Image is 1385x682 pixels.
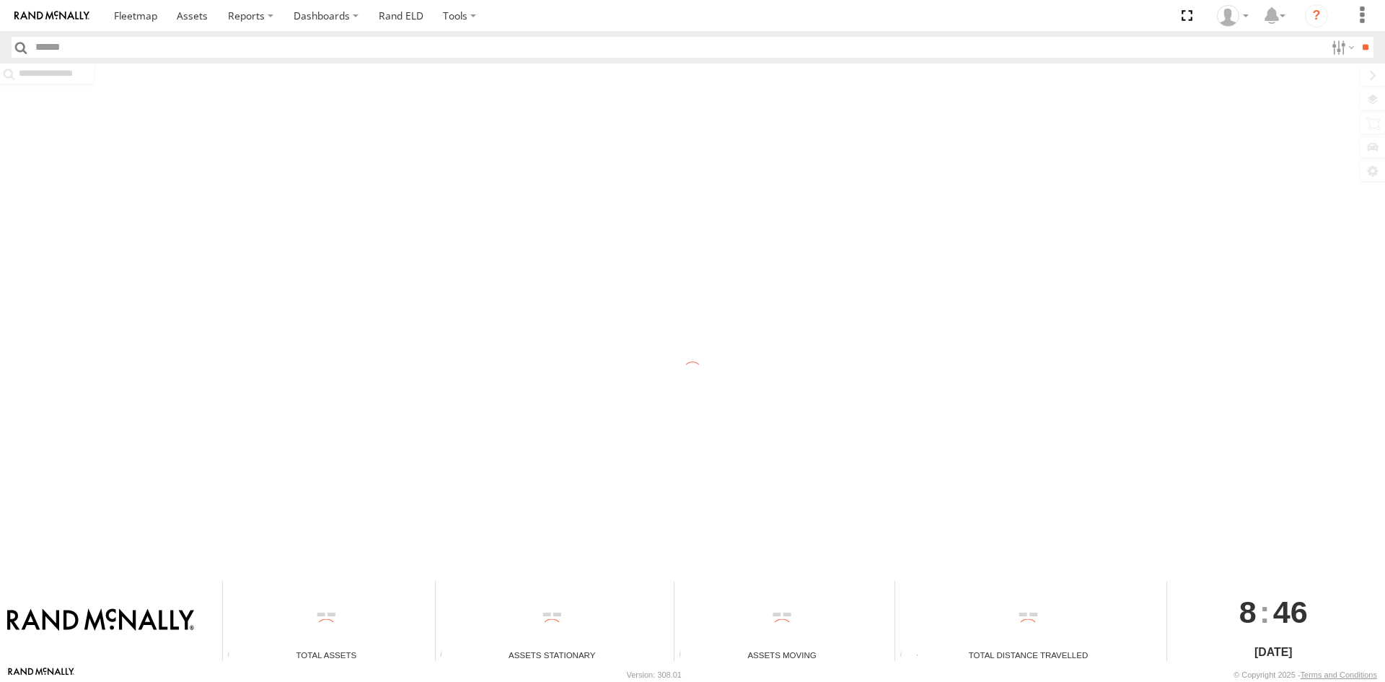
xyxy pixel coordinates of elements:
[223,650,245,661] div: Total number of Enabled Assets
[14,11,89,21] img: rand-logo.svg
[1234,670,1377,679] div: © Copyright 2025 -
[7,608,194,633] img: Rand McNally
[1167,581,1380,643] div: :
[1273,581,1308,643] span: 46
[1301,670,1377,679] a: Terms and Conditions
[895,649,1161,661] div: Total Distance Travelled
[1212,5,1254,27] div: Todd Smith
[436,650,457,661] div: Total number of assets current stationary.
[223,649,429,661] div: Total Assets
[674,649,889,661] div: Assets Moving
[436,649,669,661] div: Assets Stationary
[1239,581,1257,643] span: 8
[895,650,917,661] div: Total distance travelled by all assets within specified date range and applied filters
[1305,4,1328,27] i: ?
[1167,644,1380,661] div: [DATE]
[8,668,74,682] a: Visit our Website
[1326,37,1357,58] label: Search Filter Options
[627,670,682,679] div: Version: 308.01
[674,650,696,661] div: Total number of assets current in transit.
